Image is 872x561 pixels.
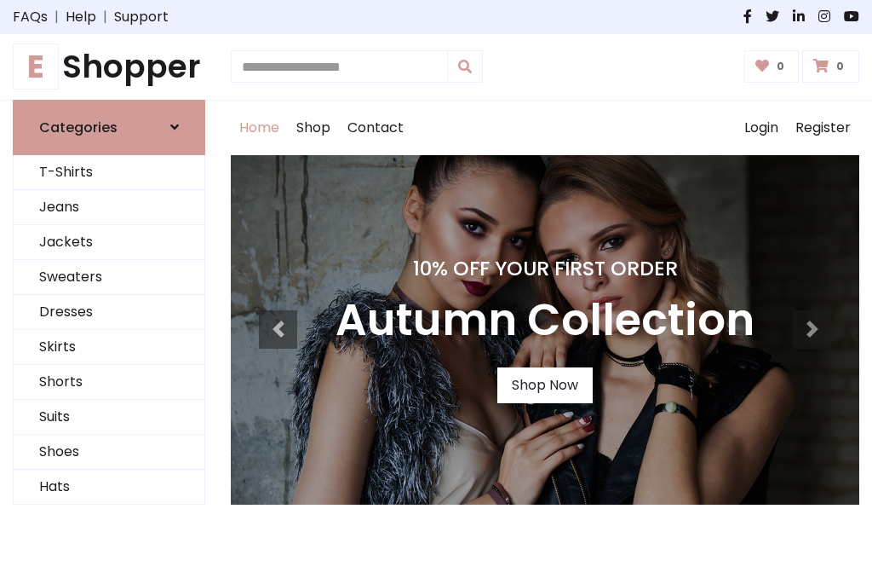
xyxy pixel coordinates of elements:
span: E [13,43,59,90]
span: 0 [832,59,848,74]
a: 0 [744,50,800,83]
a: Shop Now [497,367,593,403]
a: Dresses [14,295,204,330]
a: FAQs [13,7,48,27]
span: | [96,7,114,27]
a: Jackets [14,225,204,260]
a: Login [736,101,787,155]
a: 0 [802,50,859,83]
a: Shoes [14,435,204,470]
a: Categories [13,100,205,155]
a: Shop [288,101,339,155]
span: 0 [772,59,789,74]
a: Help [66,7,96,27]
a: Skirts [14,330,204,365]
a: EShopper [13,48,205,86]
a: Sweaters [14,260,204,295]
a: Support [114,7,169,27]
a: Home [231,101,288,155]
h6: Categories [39,119,118,136]
a: Suits [14,400,204,435]
h1: Shopper [13,48,205,86]
a: Jeans [14,190,204,225]
a: T-Shirts [14,155,204,190]
a: Register [787,101,859,155]
h4: 10% Off Your First Order [336,257,754,280]
span: | [48,7,66,27]
a: Contact [339,101,412,155]
h3: Autumn Collection [336,294,754,347]
a: Hats [14,470,204,505]
a: Shorts [14,365,204,400]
